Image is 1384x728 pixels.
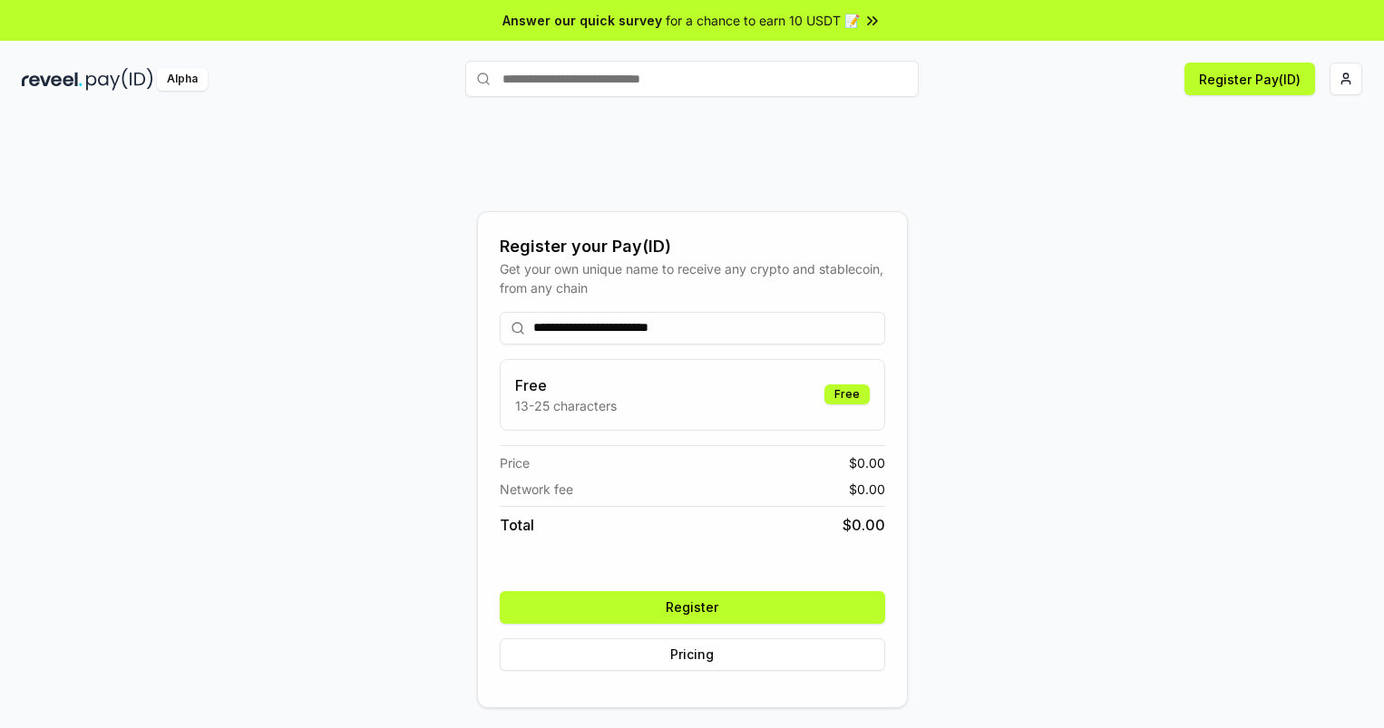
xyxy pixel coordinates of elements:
[500,480,573,499] span: Network fee
[157,68,208,91] div: Alpha
[500,453,530,472] span: Price
[849,453,885,472] span: $ 0.00
[824,384,870,404] div: Free
[500,591,885,624] button: Register
[500,259,885,297] div: Get your own unique name to receive any crypto and stablecoin, from any chain
[1184,63,1315,95] button: Register Pay(ID)
[849,480,885,499] span: $ 0.00
[500,234,885,259] div: Register your Pay(ID)
[86,68,153,91] img: pay_id
[500,514,534,536] span: Total
[666,11,860,30] span: for a chance to earn 10 USDT 📝
[843,514,885,536] span: $ 0.00
[502,11,662,30] span: Answer our quick survey
[500,638,885,671] button: Pricing
[515,374,617,396] h3: Free
[22,68,83,91] img: reveel_dark
[515,396,617,415] p: 13-25 characters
